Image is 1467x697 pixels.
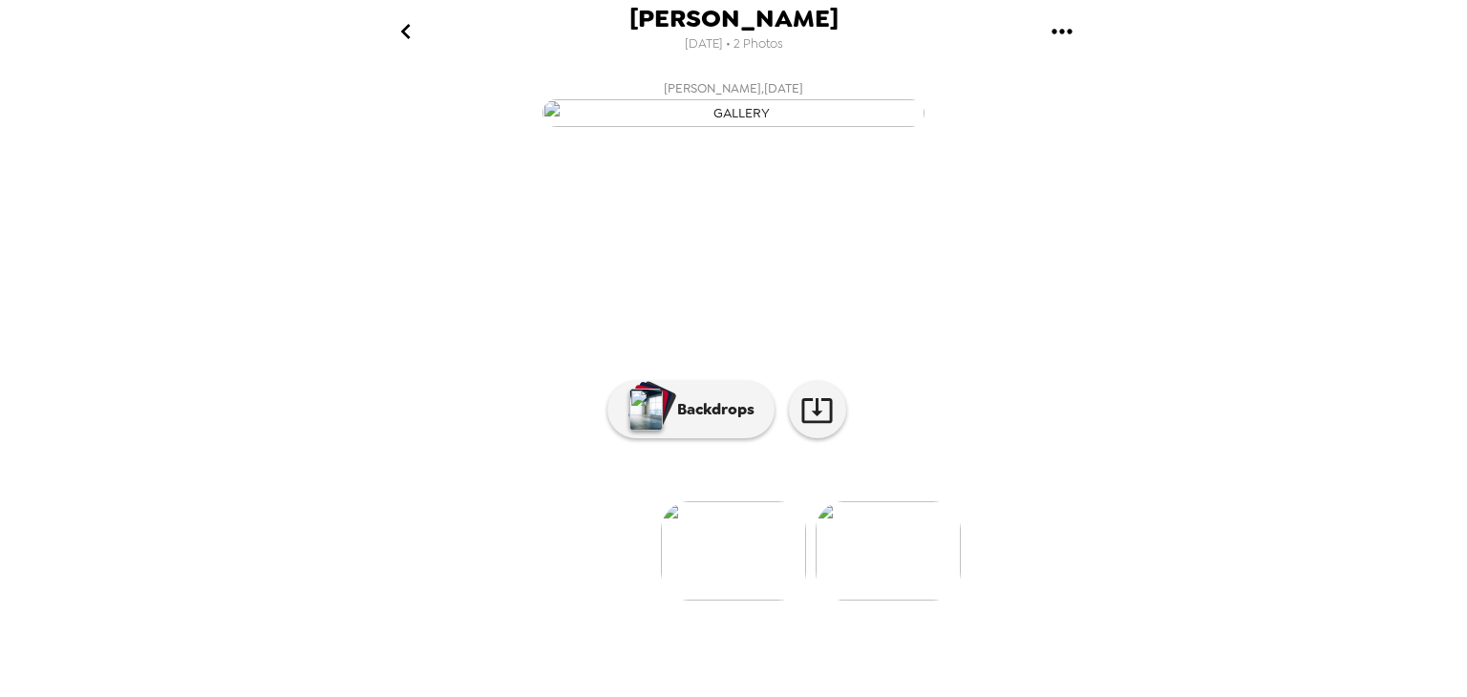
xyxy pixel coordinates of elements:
img: gallery [542,99,925,127]
img: gallery [816,501,961,601]
button: [PERSON_NAME],[DATE] [351,72,1116,133]
img: gallery [661,501,806,601]
p: Backdrops [668,398,755,421]
span: [DATE] • 2 Photos [685,32,783,57]
span: [PERSON_NAME] , [DATE] [664,77,803,99]
button: Backdrops [607,381,775,438]
span: [PERSON_NAME] [629,6,839,32]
